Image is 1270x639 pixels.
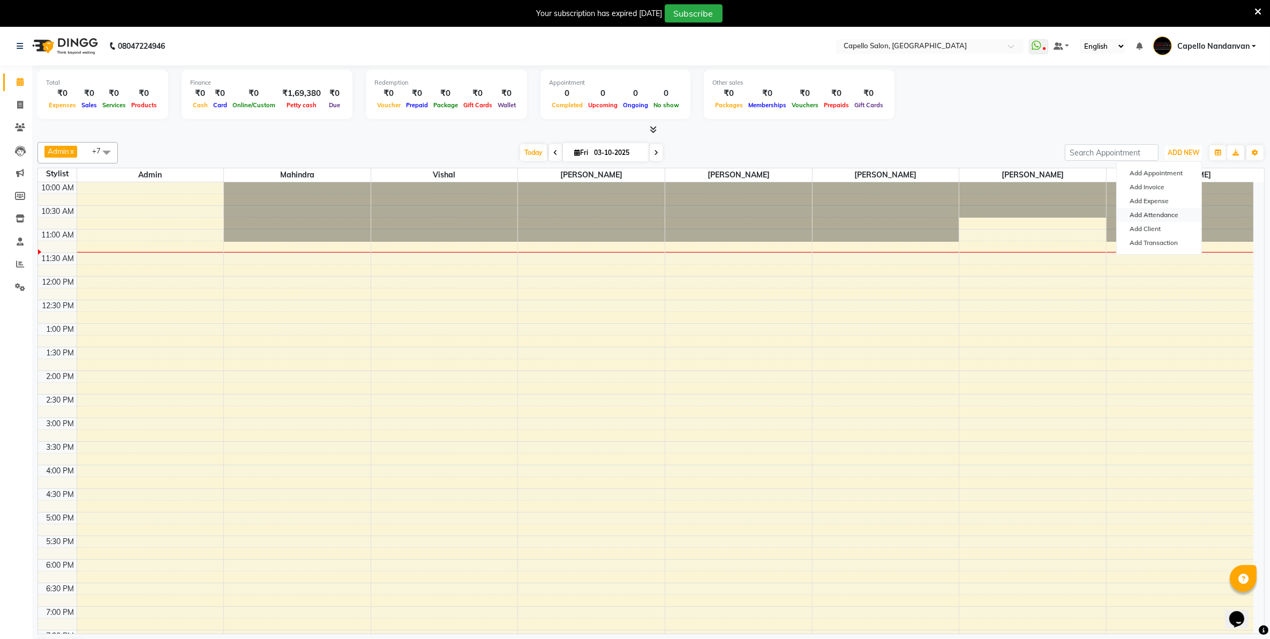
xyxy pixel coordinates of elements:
[190,78,344,87] div: Finance
[1065,144,1159,161] input: Search Appointment
[374,87,403,100] div: ₹0
[40,182,77,194] div: 10:00 AM
[959,168,1106,182] span: [PERSON_NAME]
[77,168,224,182] span: Admin
[100,87,129,100] div: ₹0
[118,31,165,61] b: 08047224946
[46,87,79,100] div: ₹0
[211,101,230,109] span: Card
[520,144,547,161] span: Today
[190,87,211,100] div: ₹0
[821,101,852,109] span: Prepaids
[44,560,77,571] div: 6:00 PM
[461,101,495,109] span: Gift Cards
[79,101,100,109] span: Sales
[712,87,746,100] div: ₹0
[374,101,403,109] span: Voucher
[585,101,620,109] span: Upcoming
[852,101,886,109] span: Gift Cards
[129,101,160,109] span: Products
[403,101,431,109] span: Prepaid
[746,87,789,100] div: ₹0
[518,168,665,182] span: [PERSON_NAME]
[1107,168,1253,182] span: [PERSON_NAME]
[44,442,77,453] div: 3:30 PM
[44,489,77,500] div: 4:30 PM
[537,8,663,19] div: Your subscription has expired [DATE]
[284,101,319,109] span: Petty cash
[572,148,591,157] span: Fri
[278,87,325,100] div: ₹1,69,380
[665,4,723,23] button: Subscribe
[92,146,109,155] span: +7
[789,101,821,109] span: Vouchers
[549,101,585,109] span: Completed
[44,536,77,547] div: 5:30 PM
[211,87,230,100] div: ₹0
[1168,148,1199,157] span: ADD NEW
[40,206,77,217] div: 10:30 AM
[549,87,585,100] div: 0
[79,87,100,100] div: ₹0
[403,87,431,100] div: ₹0
[374,78,518,87] div: Redemption
[746,101,789,109] span: Memberships
[40,300,77,311] div: 12:30 PM
[44,395,77,406] div: 2:30 PM
[620,87,651,100] div: 0
[651,101,682,109] span: No show
[813,168,959,182] span: [PERSON_NAME]
[40,277,77,288] div: 12:00 PM
[495,87,518,100] div: ₹0
[1117,222,1201,236] a: Add Client
[665,168,812,182] span: [PERSON_NAME]
[129,87,160,100] div: ₹0
[495,101,518,109] span: Wallet
[1117,180,1201,194] a: Add Invoice
[371,168,518,182] span: vishal
[44,324,77,335] div: 1:00 PM
[431,101,461,109] span: Package
[1225,596,1259,628] iframe: chat widget
[591,145,644,161] input: 2025-10-03
[44,418,77,429] div: 3:00 PM
[1117,166,1201,180] button: Add Appointment
[44,512,77,524] div: 5:00 PM
[712,101,746,109] span: Packages
[44,465,77,477] div: 4:00 PM
[1153,36,1172,55] img: Capello Nandanvan
[585,87,620,100] div: 0
[44,347,77,359] div: 1:30 PM
[1177,41,1250,52] span: Capello Nandanvan
[230,101,278,109] span: Online/Custom
[224,168,371,182] span: mahindra
[1117,208,1201,222] a: Add Attendance
[1117,194,1201,208] a: Add Expense
[326,101,343,109] span: Due
[549,78,682,87] div: Appointment
[651,87,682,100] div: 0
[44,607,77,618] div: 7:00 PM
[190,101,211,109] span: Cash
[38,168,77,180] div: Stylist
[461,87,495,100] div: ₹0
[325,87,344,100] div: ₹0
[44,371,77,382] div: 2:00 PM
[712,78,886,87] div: Other sales
[40,229,77,241] div: 11:00 AM
[40,253,77,264] div: 11:30 AM
[1165,145,1202,160] button: ADD NEW
[46,78,160,87] div: Total
[821,87,852,100] div: ₹0
[1117,236,1201,250] a: Add Transaction
[620,101,651,109] span: Ongoing
[852,87,886,100] div: ₹0
[789,87,821,100] div: ₹0
[100,101,129,109] span: Services
[44,583,77,595] div: 6:30 PM
[48,147,69,155] span: Admin
[69,147,74,155] a: x
[431,87,461,100] div: ₹0
[46,101,79,109] span: Expenses
[230,87,278,100] div: ₹0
